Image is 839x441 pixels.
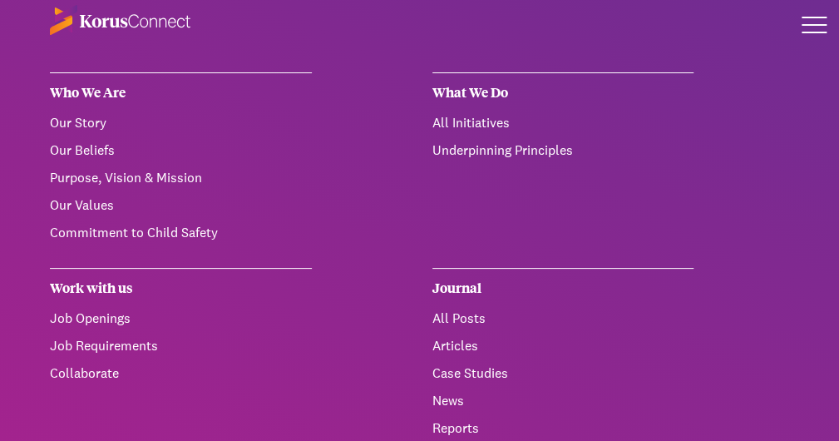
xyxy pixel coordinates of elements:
[50,337,158,354] a: Job Requirements
[432,419,479,437] a: Reports
[50,169,202,186] a: Purpose, Vision & Mission
[50,141,115,159] a: Our Beliefs
[50,268,312,309] div: Work with us
[432,364,508,382] a: Case Studies
[50,114,106,131] a: Our Story
[432,114,510,131] a: All Initiatives
[432,310,486,327] a: All Posts
[432,268,694,309] div: Journal
[50,224,218,241] a: Commitment to Child Safety
[50,72,312,113] div: Who We Are
[50,364,119,382] a: Collaborate
[50,310,131,327] a: Job Openings
[432,337,478,354] a: Articles
[50,196,114,214] a: Our Values
[432,141,573,159] a: Underpinning Principles
[432,392,464,409] a: News
[50,5,190,35] img: korus-connect%2F70fc4767-4e77-47d7-a16a-dd1598af5252_logo-reverse.svg
[432,72,694,113] div: What We Do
